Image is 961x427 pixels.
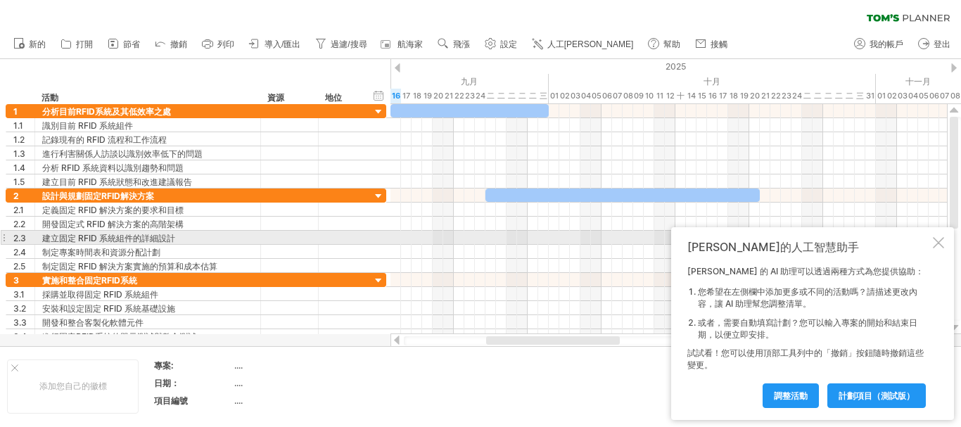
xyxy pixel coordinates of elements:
font: 3.4 [13,331,27,342]
a: 調整活動 [763,383,819,408]
font: 幫助 [663,39,680,49]
font: 撤銷 [170,39,187,49]
font: 二十六 [814,91,822,130]
font: 23 [782,91,791,101]
font: 二十八 [835,91,843,130]
a: 打開 [57,35,97,53]
font: 2.5 [13,261,25,272]
font: 專案: [154,360,174,371]
font: 21 [761,91,770,101]
div: 2025年9月28日星期日 [517,89,528,103]
div: 2025年10月28日星期二 [834,89,844,103]
font: 09 [634,91,644,101]
font: 3.1 [13,289,25,300]
div: 2025年10月16日星期四 [707,89,718,103]
font: .... [234,378,243,388]
font: 二十五 [803,91,811,130]
font: 飛漲 [453,39,470,49]
a: 設定 [481,35,521,53]
div: 2025年10月6日星期一 [602,89,612,103]
font: 記錄現有的 RFID 流程和工作流程 [42,134,167,145]
font: 設定 [500,39,517,49]
font: 23 [465,91,475,101]
font: 1.1 [13,120,23,131]
font: 航海家 [397,39,423,49]
div: 2025年10月17日星期五 [718,89,728,103]
font: 08 [623,91,633,101]
font: 1.3 [13,148,25,159]
div: 2025年9月26日，星期五 [496,89,507,103]
font: 16 [708,91,717,101]
font: 導入/匯出 [265,39,300,49]
a: 航海家 [378,35,427,53]
font: 07 [940,91,949,101]
font: 列印 [217,39,234,49]
font: 開發固定式 RFID 解決方案的高階架構 [42,219,184,229]
font: 3 [13,275,19,286]
font: 22 [454,91,464,101]
a: 幫助 [644,35,685,53]
font: 或者，需要自動填寫計劃？您可以輸入專案的開始和結束日期，以便立即安排。 [698,317,917,340]
font: 二十七 [825,91,832,130]
font: 2.3 [13,233,26,243]
div: 2025年10月7日星期二 [612,89,623,103]
font: 16 [392,91,400,101]
font: 24 [792,91,802,101]
font: 新的 [29,39,46,49]
a: 列印 [198,35,238,53]
div: 2025年10月11日星期六 [654,89,665,103]
font: 制定固定 RFID 解決方案實施的預算和成本估算 [42,261,217,272]
font: 項目編號 [154,395,188,406]
div: 2025年10月26日星期日 [813,89,823,103]
font: 04 [581,91,591,101]
font: 1.2 [13,134,25,145]
a: 過濾/搜尋 [312,35,371,53]
font: 十三 [677,91,685,115]
font: 活動 [42,92,58,103]
font: 調整活動 [774,390,808,401]
font: 17 [402,91,410,101]
font: [PERSON_NAME] 的 AI 助理可以透過兩種方式為您提供協助： [687,266,924,276]
font: 設計與規劃固定RFID解決方案 [42,191,154,201]
font: 08 [950,91,960,101]
font: 20 [433,91,443,101]
font: 二十七 [508,91,516,130]
font: 二十八 [518,91,526,130]
font: 01 [550,91,559,101]
font: 九月 [461,76,478,87]
div: 2025年10月23日星期四 [781,89,791,103]
font: 14 [687,91,696,101]
font: 24 [476,91,485,101]
font: 分析目前RFID系統及其低效率之處 [42,106,171,117]
font: 2025 [666,61,686,72]
div: 2025年10月13日星期一 [675,89,686,103]
font: 建立目前 RFID 系統狀態和改進建議報告 [42,177,192,187]
a: 節省 [104,35,144,53]
font: .... [234,360,243,371]
div: 2025年9月19日星期五 [422,89,433,103]
a: 計劃項目（測試版） [827,383,926,408]
div: 2025年9月18日星期四 [412,89,422,103]
font: 2.1 [13,205,24,215]
div: 2025年10月9日星期四 [633,89,644,103]
div: 2025年10月27日星期一 [823,89,834,103]
div: 2025年11月7日，星期五 [939,89,950,103]
div: 2025年9月24日星期三 [475,89,485,103]
font: 過濾/搜尋 [331,39,367,49]
font: 接觸 [711,39,727,49]
font: 進行固定RFID系統的單元測試與整合測試 [42,331,196,342]
font: 識別目前 RFID 系統組件 [42,120,133,131]
font: 17 [719,91,727,101]
div: 2025年9月17日星期三 [401,89,412,103]
font: 您希望在左側欄中添加更多或不同的活動嗎？請描述更改內容，讓 AI 助理幫您調整清單。 [698,286,917,309]
a: 接觸 [692,35,732,53]
font: 31 [866,91,874,101]
div: 2025年11月6日，星期四 [929,89,939,103]
div: 2025年9月23日星期二 [464,89,475,103]
div: 2025年11月5日星期三 [918,89,929,103]
font: 18 [730,91,738,101]
div: 2025年10月22日星期三 [770,89,781,103]
div: 2025年10月30日，星期四 [855,89,865,103]
div: 2025年9月 [232,74,549,89]
font: 日期： [154,378,179,388]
